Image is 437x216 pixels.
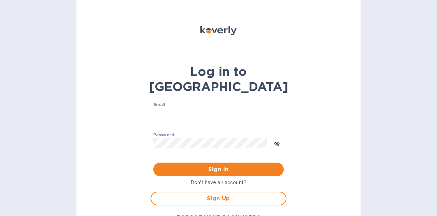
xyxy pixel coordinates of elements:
label: Email [153,103,165,107]
p: Don't have an account? [151,179,286,186]
span: Sign in [159,165,278,174]
b: Log in to [GEOGRAPHIC_DATA] [149,64,288,94]
button: Sign Up [151,192,286,205]
button: toggle password visibility [270,136,284,150]
span: Sign Up [157,194,280,203]
img: Koverly [200,26,237,35]
label: Password [153,133,174,137]
button: Sign in [153,163,284,176]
